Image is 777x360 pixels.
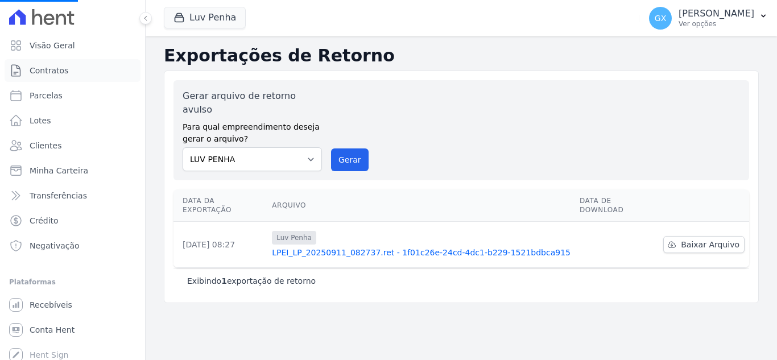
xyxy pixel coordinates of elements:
[5,184,140,207] a: Transferências
[679,8,754,19] p: [PERSON_NAME]
[5,293,140,316] a: Recebíveis
[9,275,136,289] div: Plataformas
[221,276,227,285] b: 1
[681,239,739,250] span: Baixar Arquivo
[272,247,571,258] a: LPEI_LP_20250911_082737.ret - 1f01c26e-24cd-4dc1-b229-1521bdbca915
[5,234,140,257] a: Negativação
[663,236,745,253] a: Baixar Arquivo
[5,59,140,82] a: Contratos
[173,189,267,222] th: Data da Exportação
[331,148,369,171] button: Gerar
[272,231,316,245] span: Luv Penha
[30,215,59,226] span: Crédito
[640,2,777,34] button: GX [PERSON_NAME] Ver opções
[5,318,140,341] a: Conta Hent
[679,19,754,28] p: Ver opções
[30,324,75,336] span: Conta Hent
[30,115,51,126] span: Lotes
[575,189,659,222] th: Data de Download
[30,190,87,201] span: Transferências
[187,275,316,287] p: Exibindo exportação de retorno
[30,40,75,51] span: Visão Geral
[30,140,61,151] span: Clientes
[164,7,246,28] button: Luv Penha
[5,134,140,157] a: Clientes
[5,34,140,57] a: Visão Geral
[5,109,140,132] a: Lotes
[30,65,68,76] span: Contratos
[5,84,140,107] a: Parcelas
[30,90,63,101] span: Parcelas
[183,89,322,117] label: Gerar arquivo de retorno avulso
[5,159,140,182] a: Minha Carteira
[267,189,575,222] th: Arquivo
[183,117,322,145] label: Para qual empreendimento deseja gerar o arquivo?
[5,209,140,232] a: Crédito
[173,222,267,268] td: [DATE] 08:27
[164,45,759,66] h2: Exportações de Retorno
[30,299,72,311] span: Recebíveis
[30,165,88,176] span: Minha Carteira
[30,240,80,251] span: Negativação
[655,14,666,22] span: GX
